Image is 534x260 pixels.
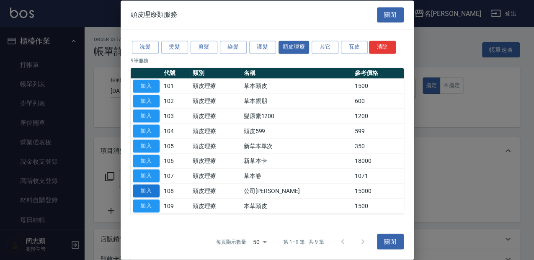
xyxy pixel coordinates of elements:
td: 18000 [353,153,403,168]
td: 103 [162,108,191,124]
button: 加入 [133,199,160,212]
button: 瓦皮 [341,41,368,54]
button: 加入 [133,139,160,152]
p: 每頁顯示數量 [216,238,246,245]
button: 加入 [133,110,160,123]
button: 剪髮 [191,41,217,54]
td: 草本頭皮 [242,79,353,94]
button: 加入 [133,170,160,183]
p: 第 1–9 筆 共 9 筆 [283,238,324,245]
td: 頭皮理療 [191,108,241,124]
button: 加入 [133,124,160,137]
td: 頭皮理療 [191,183,241,198]
td: 頭皮理療 [191,168,241,183]
button: 加入 [133,95,160,108]
td: 599 [353,124,403,139]
td: 104 [162,124,191,139]
p: 9 筆服務 [131,57,404,64]
button: 燙髮 [161,41,188,54]
td: 頭皮理療 [191,139,241,154]
td: 101 [162,79,191,94]
td: 105 [162,139,191,154]
td: 頭皮599 [242,124,353,139]
td: 106 [162,153,191,168]
span: 頭皮理療類服務 [131,10,178,19]
td: 1071 [353,168,403,183]
th: 名稱 [242,68,353,79]
td: 草本卷 [242,168,353,183]
td: 15000 [353,183,403,198]
td: 102 [162,93,191,108]
td: 350 [353,139,403,154]
button: 頭皮理療 [279,41,310,54]
td: 1500 [353,198,403,214]
td: 1200 [353,108,403,124]
div: 50 [250,230,270,253]
td: 108 [162,183,191,198]
button: 其它 [312,41,338,54]
th: 參考價格 [353,68,403,79]
button: 清除 [369,41,396,54]
button: 護髮 [249,41,276,54]
button: 關閉 [377,7,404,23]
td: 109 [162,198,191,214]
td: 新草本單次 [242,139,353,154]
td: 600 [353,93,403,108]
button: 加入 [133,154,160,167]
td: 頭皮理療 [191,79,241,94]
td: 1500 [353,79,403,94]
button: 染髮 [220,41,247,54]
td: 新草本卡 [242,153,353,168]
td: 107 [162,168,191,183]
button: 加入 [133,80,160,93]
td: 頭皮理療 [191,124,241,139]
td: 頭皮理療 [191,93,241,108]
td: 髮原素1200 [242,108,353,124]
td: 公司[PERSON_NAME] [242,183,353,198]
th: 類別 [191,68,241,79]
td: 草本親朋 [242,93,353,108]
td: 本草頭皮 [242,198,353,214]
button: 關閉 [377,234,404,250]
button: 洗髮 [132,41,159,54]
td: 頭皮理療 [191,153,241,168]
td: 頭皮理療 [191,198,241,214]
button: 加入 [133,184,160,197]
th: 代號 [162,68,191,79]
